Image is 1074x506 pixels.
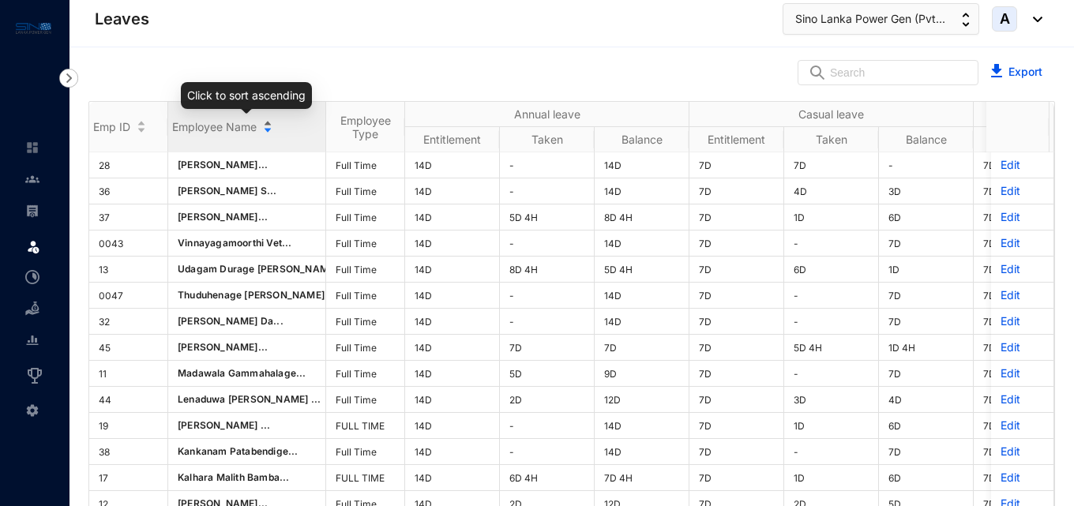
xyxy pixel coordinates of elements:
img: loan-unselected.d74d20a04637f2d15ab5.svg [25,302,39,316]
td: 7D [689,413,784,439]
td: 0047 [89,283,168,309]
td: 7D [974,178,1068,204]
th: Casual leave [689,102,974,127]
td: 8D 4H [595,204,689,231]
td: 6D [784,257,879,283]
td: - [879,152,974,178]
td: 14D [595,178,689,204]
td: FULL TIME [326,465,405,491]
img: people-unselected.118708e94b43a90eceab.svg [25,172,39,186]
td: 4D [784,178,879,204]
li: Contacts [13,163,51,195]
span: Madawala Gammahalage... [178,367,306,379]
td: Full Time [326,178,405,204]
td: 14D [595,152,689,178]
td: 8D 4H [500,257,595,283]
td: 7D [974,387,1068,413]
td: - [500,231,595,257]
td: 7D [784,152,879,178]
td: 7D [689,231,784,257]
td: 36 [89,178,168,204]
td: 7D [974,257,1068,283]
td: 7D [879,231,974,257]
td: 11 [89,361,168,387]
img: award_outlined.f30b2bda3bf6ea1bf3dd.svg [25,366,44,385]
p: Edit [1001,209,1044,225]
td: - [500,309,595,335]
img: dropdown-black.8e83cc76930a90b1a4fdb6d089b7bf3a.svg [1025,17,1042,22]
span: Vinnayagamoorthi Vet... [178,237,292,249]
th: Emp ID [89,102,168,152]
div: Click to sort ascending [181,82,312,109]
td: 4D [879,387,974,413]
td: 7D [974,231,1068,257]
td: 7D [689,439,784,465]
td: 5D [500,361,595,387]
td: 7D [974,465,1068,491]
td: - [784,283,879,309]
th: Entitlement [689,127,784,152]
img: logo [16,19,51,37]
td: 0043 [89,231,168,257]
td: 7D [974,204,1068,231]
td: 14D [595,413,689,439]
td: 13 [89,257,168,283]
th: Entitlement [405,127,500,152]
td: Full Time [326,309,405,335]
td: Full Time [326,387,405,413]
span: Sino Lanka Power Gen (Pvt... [795,10,945,28]
td: 19 [89,413,168,439]
td: 7D [500,335,595,361]
td: 7D [689,465,784,491]
td: 1D 4H [879,335,974,361]
td: FULL TIME [326,413,405,439]
td: 7D [879,361,974,387]
td: 38 [89,439,168,465]
span: Employee Name [172,120,257,133]
p: Edit [1001,418,1044,433]
td: - [500,152,595,178]
span: [PERSON_NAME]... [178,159,268,171]
td: 7D [689,283,784,309]
td: 5D 4H [595,257,689,283]
td: 1D [784,204,879,231]
span: Emp ID [93,120,130,133]
td: 17 [89,465,168,491]
td: 7D [879,283,974,309]
td: 14D [405,204,500,231]
p: Edit [1001,392,1044,407]
td: 7D [974,309,1068,335]
td: 14D [405,439,500,465]
li: Loan [13,293,51,324]
td: Full Time [326,152,405,178]
img: leave.99b8a76c7fa76a53782d.svg [25,238,41,254]
td: 14D [405,231,500,257]
p: Edit [1001,339,1044,355]
td: 14D [405,413,500,439]
img: blue-download.5ef7b2b032fd340530a27f4ceaf19358.svg [991,64,1002,77]
td: 6D [879,204,974,231]
td: 32 [89,309,168,335]
td: 6D 4H [500,465,595,491]
img: nav-icon-right.af6afadce00d159da59955279c43614e.svg [59,69,78,88]
span: Thuduhenage [PERSON_NAME].. [178,289,331,301]
p: Edit [1001,313,1044,329]
span: [PERSON_NAME] S... [178,185,277,197]
td: 7D [689,361,784,387]
img: settings-unselected.1febfda315e6e19643a1.svg [25,403,39,418]
a: Export [1008,65,1042,78]
p: Leaves [95,8,149,30]
td: - [784,361,879,387]
span: Kalhara Malith Bamba... [178,471,290,483]
span: [PERSON_NAME] ... [178,419,270,431]
td: 7D 4H [595,465,689,491]
li: Payroll [13,195,51,227]
img: search.8ce656024d3affaeffe32e5b30621cb7.svg [808,65,827,81]
td: 7D [974,152,1068,178]
button: Sino Lanka Power Gen (Pvt... [783,3,979,35]
td: 6D [879,465,974,491]
th: Balance [595,127,689,152]
td: - [784,231,879,257]
td: 14D [405,257,500,283]
button: Export [978,60,1055,85]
